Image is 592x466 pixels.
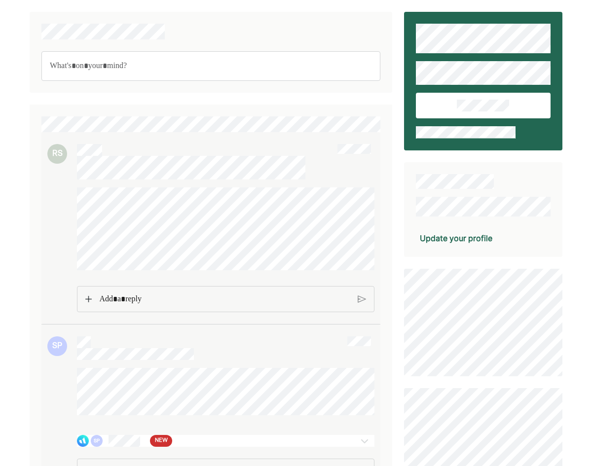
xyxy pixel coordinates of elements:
[41,51,380,81] div: Rich Text Editor. Editing area: main
[47,336,67,356] div: SP
[155,436,168,446] span: NEW
[94,287,355,312] div: Rich Text Editor. Editing area: main
[420,232,492,244] div: Update your profile
[47,144,67,164] div: RS
[91,435,103,447] div: SP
